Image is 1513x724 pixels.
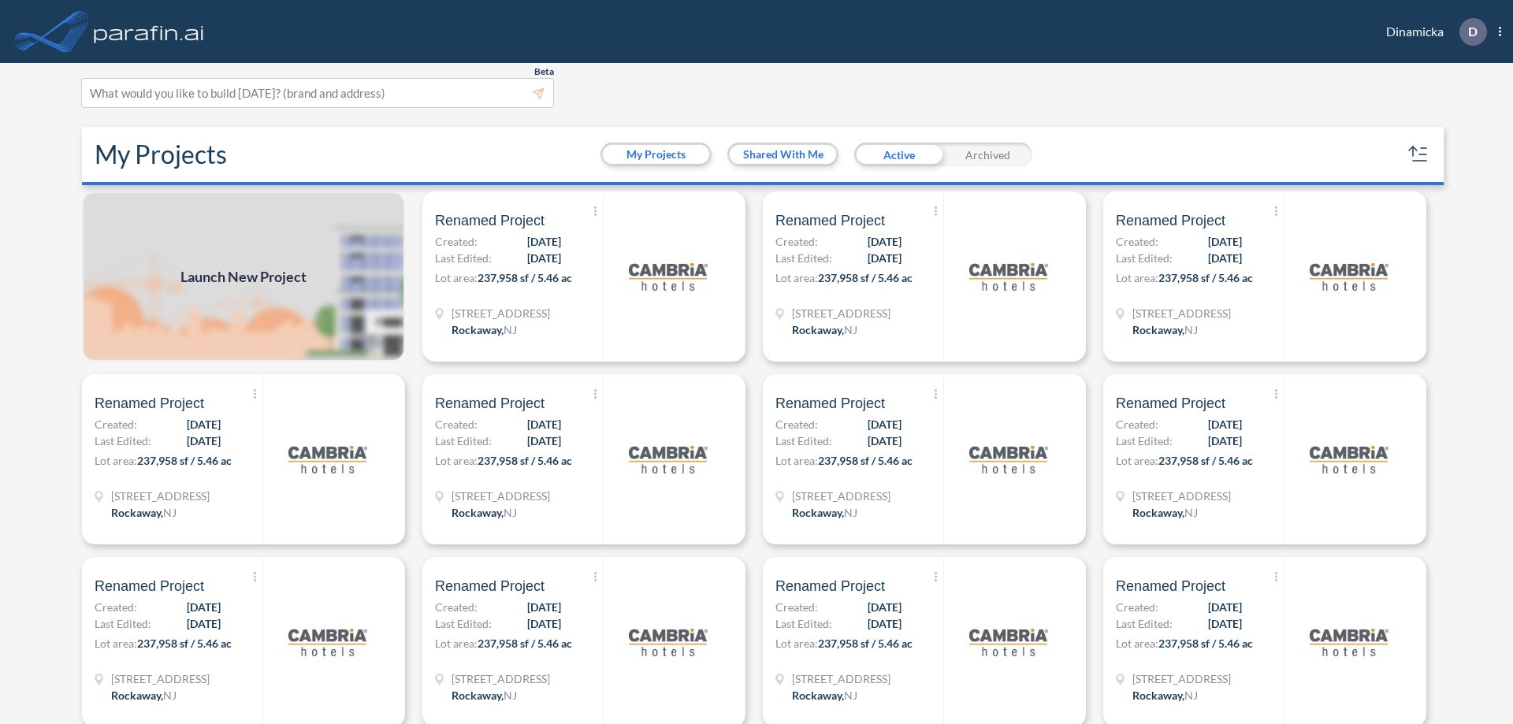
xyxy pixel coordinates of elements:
span: 321 Mt Hope Ave [111,670,210,687]
span: [DATE] [868,416,901,433]
span: 237,958 sf / 5.46 ac [818,637,913,650]
a: Launch New Project [82,191,405,362]
img: logo [288,603,367,681]
span: NJ [844,323,857,336]
img: logo [288,420,367,499]
div: Rockaway, NJ [452,321,517,338]
span: [DATE] [1208,250,1242,266]
span: Rockaway , [111,506,163,519]
span: Last Edited: [435,615,492,632]
span: 237,958 sf / 5.46 ac [1158,637,1253,650]
span: Beta [534,65,554,78]
span: Created: [95,599,137,615]
span: 237,958 sf / 5.46 ac [478,454,572,467]
span: 321 Mt Hope Ave [792,670,890,687]
span: Renamed Project [435,211,545,230]
span: [DATE] [187,599,221,615]
span: 321 Mt Hope Ave [452,670,550,687]
img: logo [969,237,1048,316]
span: Rockaway , [1132,506,1184,519]
div: Rockaway, NJ [1132,321,1198,338]
span: Rockaway , [1132,323,1184,336]
img: add [82,191,405,362]
div: Rockaway, NJ [452,687,517,704]
span: [DATE] [868,433,901,449]
span: Lot area: [775,454,818,467]
span: [DATE] [868,250,901,266]
img: logo [629,603,708,681]
span: 321 Mt Hope Ave [1132,670,1231,687]
span: NJ [1184,323,1198,336]
span: 321 Mt Hope Ave [452,305,550,321]
span: NJ [504,323,517,336]
span: 237,958 sf / 5.46 ac [818,271,913,284]
span: Created: [1116,416,1158,433]
span: [DATE] [1208,416,1242,433]
span: Last Edited: [1116,433,1173,449]
span: [DATE] [527,599,561,615]
span: Created: [435,599,478,615]
img: logo [1310,420,1388,499]
span: Lot area: [775,637,818,650]
div: Rockaway, NJ [111,687,177,704]
span: NJ [163,506,177,519]
span: Renamed Project [775,394,885,413]
div: Rockaway, NJ [111,504,177,521]
span: Last Edited: [1116,615,1173,632]
span: Last Edited: [775,433,832,449]
button: My Projects [603,145,709,164]
span: Created: [775,416,818,433]
span: 321 Mt Hope Ave [452,488,550,504]
span: Created: [95,416,137,433]
span: Rockaway , [452,506,504,519]
span: Renamed Project [435,577,545,596]
span: Lot area: [775,271,818,284]
span: [DATE] [527,416,561,433]
span: [DATE] [527,233,561,250]
span: Last Edited: [775,615,832,632]
span: 321 Mt Hope Ave [792,305,890,321]
div: Rockaway, NJ [792,321,857,338]
span: Rockaway , [792,506,844,519]
img: logo [629,420,708,499]
span: Last Edited: [775,250,832,266]
span: Renamed Project [95,577,204,596]
span: 321 Mt Hope Ave [1132,305,1231,321]
span: Rockaway , [792,689,844,702]
span: NJ [504,506,517,519]
span: Rockaway , [452,323,504,336]
span: [DATE] [187,433,221,449]
span: Lot area: [1116,271,1158,284]
span: Renamed Project [1116,394,1225,413]
span: [DATE] [1208,615,1242,632]
img: logo [1310,603,1388,681]
span: Lot area: [1116,637,1158,650]
span: [DATE] [1208,233,1242,250]
span: Created: [775,233,818,250]
button: sort [1406,142,1431,167]
div: Dinamicka [1362,18,1501,46]
span: Created: [1116,233,1158,250]
span: Created: [775,599,818,615]
div: Rockaway, NJ [792,504,857,521]
div: Rockaway, NJ [1132,687,1198,704]
span: Renamed Project [775,577,885,596]
span: Last Edited: [435,250,492,266]
span: Rockaway , [792,323,844,336]
span: Lot area: [435,271,478,284]
span: Rockaway , [1132,689,1184,702]
div: Rockaway, NJ [792,687,857,704]
div: Rockaway, NJ [452,504,517,521]
span: [DATE] [187,615,221,632]
span: Last Edited: [95,433,151,449]
span: Launch New Project [180,266,307,288]
span: Rockaway , [452,689,504,702]
div: Active [854,143,943,166]
span: Lot area: [435,454,478,467]
span: Rockaway , [111,689,163,702]
span: Lot area: [95,637,137,650]
span: 237,958 sf / 5.46 ac [818,454,913,467]
span: NJ [844,506,857,519]
span: Created: [435,233,478,250]
span: [DATE] [187,416,221,433]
